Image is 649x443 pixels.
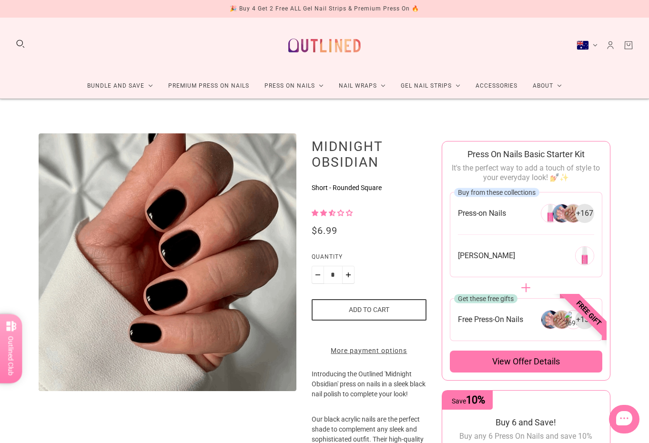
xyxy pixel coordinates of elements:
[312,183,426,193] p: Short - Rounded Square
[466,394,485,406] span: 10%
[546,271,631,356] span: Free gift
[458,208,506,218] span: Press-on Nails
[331,73,393,99] a: Nail Wraps
[312,369,426,414] p: Introducing the Outlined 'Midnight Obsidian' press on nails in a sleek black nail polish to compl...
[492,356,560,367] span: View offer details
[283,25,366,66] a: Outlined
[312,209,353,217] span: 2.50 stars
[552,204,571,223] img: 266304946256-1
[312,266,324,284] button: Minus
[467,149,585,159] span: Press On Nails Basic Starter Kit
[458,188,536,196] span: Buy from these collections
[452,163,600,182] span: It's the perfect way to add a touch of style to your everyday look! 💅✨
[496,417,556,427] span: Buy 6 and Save!
[458,314,523,324] span: Free Press-On Nails
[393,73,468,99] a: Gel Nail Strips
[161,73,257,99] a: Premium Press On Nails
[623,40,634,50] a: Cart
[564,204,583,223] img: 266304946256-2
[257,73,331,99] a: Press On Nails
[15,39,26,49] button: Search
[576,208,593,219] span: + 167
[468,73,525,99] a: Accessories
[605,40,616,50] a: Account
[458,251,515,261] span: [PERSON_NAME]
[230,4,419,14] div: 🎉 Buy 4 Get 2 Free ALL Gel Nail Strips & Premium Press On 🔥
[312,225,337,236] span: $6.99
[39,133,296,391] img: Midnight Obsidian-Press on Manicure-Outlined
[541,204,560,223] img: 266304946256-0
[342,266,355,284] button: Plus
[312,252,426,266] label: Quantity
[525,73,569,99] a: About
[312,299,426,321] button: Add to cart
[577,40,598,50] button: Australia
[459,432,592,441] span: Buy any 6 Press On Nails and save 10%
[39,133,296,391] modal-trigger: Enlarge product image
[575,246,594,265] img: 269291651152-0
[80,73,161,99] a: Bundle and Save
[312,346,426,356] a: More payment options
[458,294,514,302] span: Get these free gifts
[452,397,485,405] span: Save
[312,138,426,170] h1: Midnight Obsidian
